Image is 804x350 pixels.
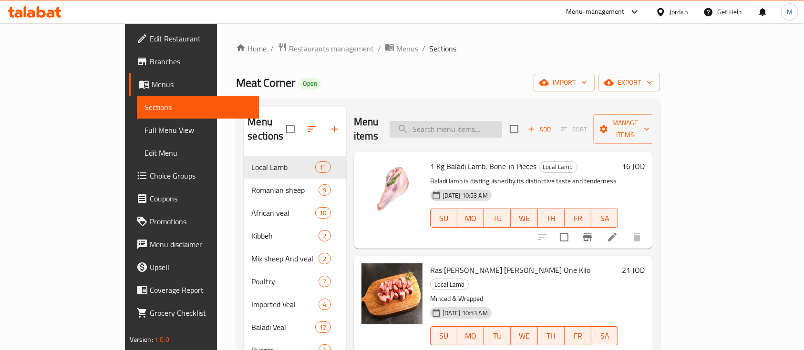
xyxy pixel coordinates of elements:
[430,263,591,277] span: Ras [PERSON_NAME] [PERSON_NAME] One Kilo
[534,74,595,91] button: import
[430,293,618,305] p: Minced & Wrapped
[626,226,649,249] button: delete
[129,301,259,324] a: Grocery Checklist
[323,118,346,140] button: Add section
[461,211,480,225] span: MO
[555,122,593,137] span: Select section first
[591,209,618,228] button: SA
[129,27,259,50] a: Edit Restaurant
[319,276,330,287] div: items
[300,118,323,140] span: Sort sections
[319,254,330,263] span: 2
[244,270,346,293] div: Poultry7
[439,309,492,318] span: [DATE] 10:53 AM
[315,161,330,173] div: items
[504,119,524,139] span: Select section
[354,115,379,143] h2: Menu items
[361,263,423,324] img: Ras Asfour - Baladi Lamb One Kilo
[319,184,330,196] div: items
[488,329,507,343] span: TU
[150,284,252,296] span: Coverage Report
[129,210,259,233] a: Promotions
[484,209,511,228] button: TU
[244,293,346,316] div: Imported Veal4
[280,119,300,139] span: Select all sections
[434,211,454,225] span: SU
[385,42,418,55] a: Menus
[319,300,330,309] span: 4
[601,117,649,141] span: Manage items
[396,43,418,54] span: Menus
[595,329,614,343] span: SA
[150,216,252,227] span: Promotions
[155,333,169,346] span: 1.0.0
[319,231,330,240] span: 2
[278,42,374,55] a: Restaurants management
[236,72,295,93] span: Meat Corner
[511,326,537,345] button: WE
[430,209,457,228] button: SU
[137,119,259,141] a: Full Menu View
[515,211,534,225] span: WE
[150,261,252,273] span: Upsell
[137,96,259,119] a: Sections
[129,164,259,187] a: Choice Groups
[251,276,319,287] span: Poultry
[539,161,577,172] span: Local Lamb
[244,247,346,270] div: Mix sheep And veal2
[144,101,252,113] span: Sections
[150,56,252,67] span: Branches
[150,193,252,204] span: Coupons
[430,175,618,187] p: Baladi lamb is distinguished by its distinctive taste and tenderness
[430,279,469,290] div: Local Lamb
[565,326,591,345] button: FR
[787,7,793,17] span: M
[251,321,315,333] span: Baladi Veal
[251,184,319,196] span: Romanian sheep
[251,207,315,219] span: African veal
[244,224,346,247] div: Kibbeh2
[430,159,537,173] span: 1 Kg Baladi Lamb, Bone-in Pieces
[244,201,346,224] div: African veal10
[511,209,537,228] button: WE
[244,316,346,339] div: Baladi Veal12
[247,115,286,143] h2: Menu sections
[439,191,492,200] span: [DATE] 10:53 AM
[316,209,330,218] span: 10
[129,187,259,210] a: Coupons
[299,80,321,88] span: Open
[315,207,330,219] div: items
[129,50,259,73] a: Branches
[524,122,555,137] span: Add item
[484,326,511,345] button: TU
[598,74,660,91] button: export
[130,333,153,346] span: Version:
[270,43,274,54] li: /
[595,211,614,225] span: SA
[129,233,259,256] a: Menu disclaimer
[319,253,330,264] div: items
[434,329,454,343] span: SU
[251,230,319,241] span: Kibbeh
[568,329,588,343] span: FR
[422,43,425,54] li: /
[461,329,480,343] span: MO
[129,73,259,96] a: Menus
[289,43,374,54] span: Restaurants management
[457,209,484,228] button: MO
[319,186,330,195] span: 9
[150,33,252,44] span: Edit Restaurant
[670,7,688,17] div: Jordan
[542,211,561,225] span: TH
[144,124,252,136] span: Full Menu View
[526,124,552,135] span: Add
[251,299,319,310] span: Imported Veal
[488,211,507,225] span: TU
[319,230,330,241] div: items
[622,263,645,277] h6: 21 JOD
[319,299,330,310] div: items
[591,326,618,345] button: SA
